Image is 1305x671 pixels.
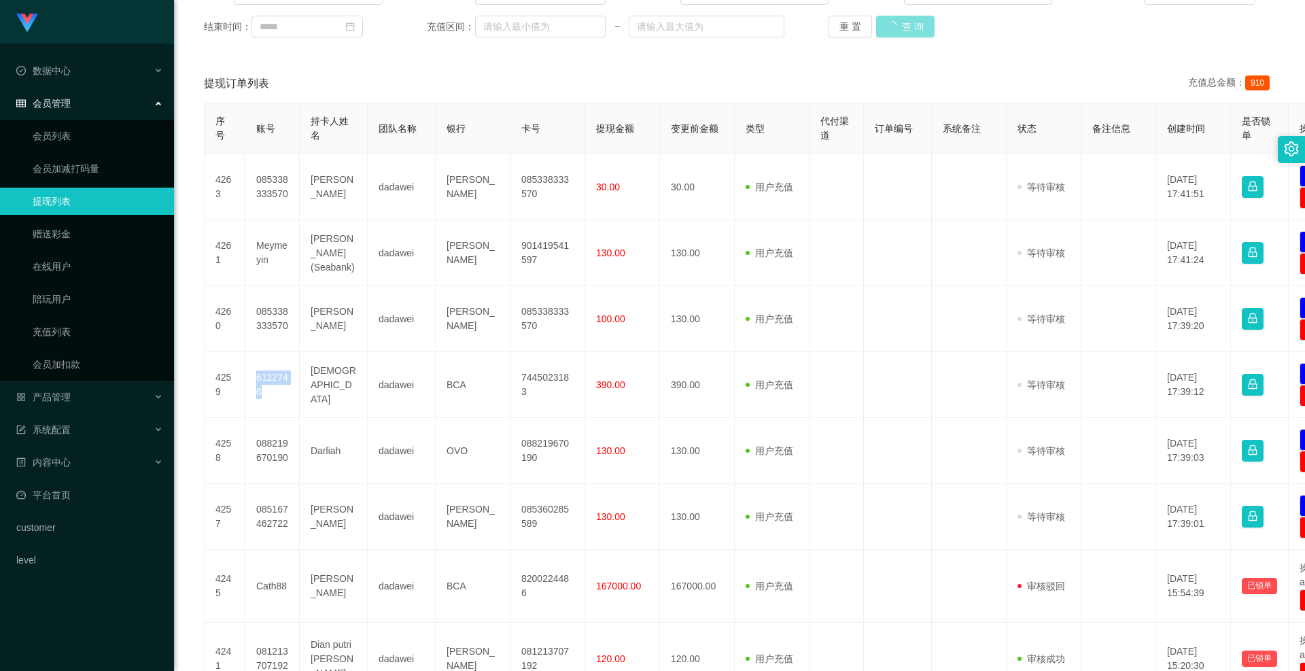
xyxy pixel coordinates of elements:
td: BCA [436,352,510,418]
td: 130.00 [660,286,735,352]
span: 序号 [215,116,225,141]
span: 130.00 [596,511,625,522]
span: 等待审核 [1017,445,1065,456]
span: 持卡人姓名 [311,116,349,141]
span: 系统配置 [16,424,71,435]
a: 会员列表 [33,122,163,150]
span: 用户充值 [746,182,793,192]
span: 内容中心 [16,457,71,468]
td: 4263 [205,154,245,220]
td: dadawei [368,550,436,623]
span: 120.00 [596,653,625,664]
td: 7445023183 [510,352,585,418]
span: 130.00 [596,445,625,456]
td: [PERSON_NAME] [436,484,510,550]
span: ~ [606,20,629,34]
span: 类型 [746,123,765,134]
span: 910 [1245,75,1270,90]
i: 图标: check-circle-o [16,66,26,75]
span: 账号 [256,123,275,134]
span: 167000.00 [596,581,641,591]
td: 167000.00 [660,550,735,623]
span: 银行 [447,123,466,134]
td: [PERSON_NAME] [436,220,510,286]
a: 在线用户 [33,253,163,280]
a: 图标: dashboard平台首页 [16,481,163,509]
i: 图标: table [16,99,26,108]
a: 充值列表 [33,318,163,345]
td: 088219670190 [245,418,300,484]
span: 产品管理 [16,392,71,402]
td: 085338333570 [245,286,300,352]
td: 085167462722 [245,484,300,550]
button: 图标: lock [1242,242,1264,264]
td: [PERSON_NAME] [300,550,368,623]
td: dadawei [368,154,436,220]
td: 130.00 [660,484,735,550]
td: 130.00 [660,220,735,286]
input: 请输入最小值为 [475,16,606,37]
td: 30.00 [660,154,735,220]
span: 用户充值 [746,445,793,456]
td: Darliah [300,418,368,484]
button: 图标: lock [1242,506,1264,528]
span: 充值区间： [427,20,474,34]
button: 图标: lock [1242,440,1264,462]
td: [DATE] 17:39:20 [1156,286,1231,352]
td: 088219670190 [510,418,585,484]
td: dadawei [368,220,436,286]
span: 提现金额 [596,123,634,134]
a: 会员加扣款 [33,351,163,378]
td: OVO [436,418,510,484]
i: 图标: form [16,425,26,434]
td: 901419541597 [510,220,585,286]
span: 审核成功 [1017,653,1065,664]
td: dadawei [368,418,436,484]
td: 390.00 [660,352,735,418]
span: 130.00 [596,247,625,258]
td: Meymeyin [245,220,300,286]
span: 审核驳回 [1017,581,1065,591]
span: 用户充值 [746,653,793,664]
span: 变更前金额 [671,123,718,134]
td: [PERSON_NAME] (Seabank) [300,220,368,286]
button: 已锁单 [1242,578,1277,594]
td: 4258 [205,418,245,484]
a: customer [16,514,163,541]
td: 085338333570 [245,154,300,220]
td: [DATE] 17:39:12 [1156,352,1231,418]
a: 提现列表 [33,188,163,215]
td: 4259 [205,352,245,418]
span: 会员管理 [16,98,71,109]
div: 充值总金额： [1188,75,1275,92]
td: Cath88 [245,550,300,623]
a: 陪玩用户 [33,286,163,313]
td: dadawei [368,352,436,418]
span: 提现订单列表 [204,75,269,92]
span: 用户充值 [746,581,793,591]
button: 图标: lock [1242,308,1264,330]
td: 6122746 [245,352,300,418]
span: 等待审核 [1017,247,1065,258]
span: 100.00 [596,313,625,324]
td: [PERSON_NAME] [300,286,368,352]
span: 用户充值 [746,313,793,324]
td: 4260 [205,286,245,352]
td: BCA [436,550,510,623]
span: 团队名称 [379,123,417,134]
span: 备注信息 [1092,123,1130,134]
td: 4245 [205,550,245,623]
a: 赠送彩金 [33,220,163,247]
span: 代付渠道 [820,116,849,141]
span: 等待审核 [1017,511,1065,522]
button: 已锁单 [1242,651,1277,667]
td: [DATE] 17:39:01 [1156,484,1231,550]
td: 085338333570 [510,286,585,352]
span: 创建时间 [1167,123,1205,134]
span: 订单编号 [875,123,913,134]
span: 状态 [1017,123,1037,134]
span: 系统备注 [943,123,981,134]
td: [PERSON_NAME] [300,154,368,220]
span: 卡号 [521,123,540,134]
i: 图标: profile [16,458,26,467]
